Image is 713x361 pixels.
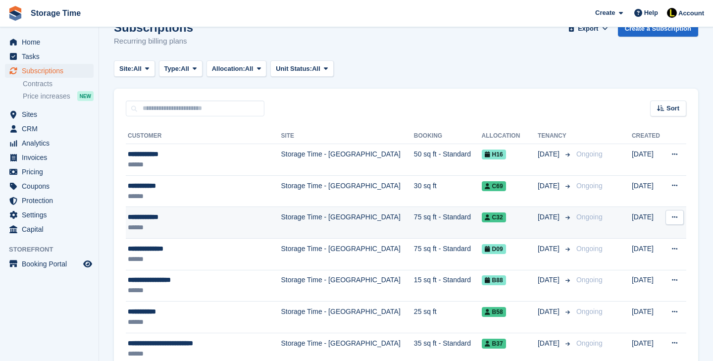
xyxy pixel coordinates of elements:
span: [DATE] [538,307,561,317]
span: Capital [22,222,81,236]
a: Preview store [82,258,94,270]
span: Sites [22,107,81,121]
a: menu [5,179,94,193]
span: Storefront [9,245,99,255]
span: Ongoing [576,150,603,158]
span: Protection [22,194,81,207]
span: Home [22,35,81,49]
td: Storage Time - [GEOGRAPHIC_DATA] [281,207,413,239]
img: stora-icon-8386f47178a22dfd0bd8f6a31ec36ba5ce8667c1dd55bd0f319d3a0aa187defe.svg [8,6,23,21]
span: All [133,64,142,74]
span: [DATE] [538,212,561,222]
span: Create [595,8,615,18]
span: [DATE] [538,149,561,159]
td: [DATE] [632,207,663,239]
button: Export [566,21,610,37]
span: All [181,64,189,74]
a: menu [5,257,94,271]
span: Account [678,8,704,18]
td: [DATE] [632,175,663,207]
span: [DATE] [538,275,561,285]
th: Allocation [482,128,538,144]
a: menu [5,222,94,236]
td: 75 sq ft - Standard [414,207,482,239]
span: Coupons [22,179,81,193]
a: menu [5,122,94,136]
span: Subscriptions [22,64,81,78]
a: menu [5,64,94,78]
td: Storage Time - [GEOGRAPHIC_DATA] [281,302,413,333]
span: Ongoing [576,308,603,315]
button: Unit Status: All [270,60,333,77]
button: Type: All [159,60,203,77]
span: All [245,64,254,74]
span: Booking Portal [22,257,81,271]
th: Site [281,128,413,144]
span: C32 [482,212,506,222]
a: Storage Time [27,5,85,21]
td: Storage Time - [GEOGRAPHIC_DATA] [281,144,413,176]
span: B88 [482,275,506,285]
td: [DATE] [632,270,663,302]
a: menu [5,151,94,164]
span: CRM [22,122,81,136]
span: [DATE] [538,181,561,191]
button: Allocation: All [206,60,267,77]
td: 25 sq ft [414,302,482,333]
span: Ongoing [576,339,603,347]
span: C69 [482,181,506,191]
td: [DATE] [632,238,663,270]
p: Recurring billing plans [114,36,193,47]
a: menu [5,136,94,150]
span: B58 [482,307,506,317]
span: Unit Status: [276,64,312,74]
a: menu [5,35,94,49]
a: Contracts [23,79,94,89]
a: menu [5,165,94,179]
span: Sort [666,103,679,113]
div: NEW [77,91,94,101]
th: Booking [414,128,482,144]
span: [DATE] [538,338,561,349]
a: menu [5,194,94,207]
a: Price increases NEW [23,91,94,102]
td: Storage Time - [GEOGRAPHIC_DATA] [281,238,413,270]
th: Customer [126,128,281,144]
td: Storage Time - [GEOGRAPHIC_DATA] [281,270,413,302]
a: menu [5,208,94,222]
td: 15 sq ft - Standard [414,270,482,302]
span: Ongoing [576,245,603,253]
a: menu [5,50,94,63]
span: Pricing [22,165,81,179]
td: [DATE] [632,144,663,176]
span: Allocation: [212,64,245,74]
span: Type: [164,64,181,74]
h1: Subscriptions [114,21,193,34]
span: All [312,64,320,74]
span: Ongoing [576,213,603,221]
span: Tasks [22,50,81,63]
span: Analytics [22,136,81,150]
span: Ongoing [576,182,603,190]
td: [DATE] [632,302,663,333]
a: menu [5,107,94,121]
button: Site: All [114,60,155,77]
span: Export [578,24,598,34]
td: 30 sq ft [414,175,482,207]
span: Help [644,8,658,18]
span: D09 [482,244,506,254]
td: Storage Time - [GEOGRAPHIC_DATA] [281,175,413,207]
td: 50 sq ft - Standard [414,144,482,176]
span: B37 [482,339,506,349]
img: Laaibah Sarwar [667,8,677,18]
span: [DATE] [538,244,561,254]
td: 75 sq ft - Standard [414,238,482,270]
span: Site: [119,64,133,74]
a: Create a Subscription [618,21,698,37]
span: Ongoing [576,276,603,284]
th: Tenancy [538,128,572,144]
span: Settings [22,208,81,222]
span: H16 [482,150,506,159]
span: Invoices [22,151,81,164]
th: Created [632,128,663,144]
